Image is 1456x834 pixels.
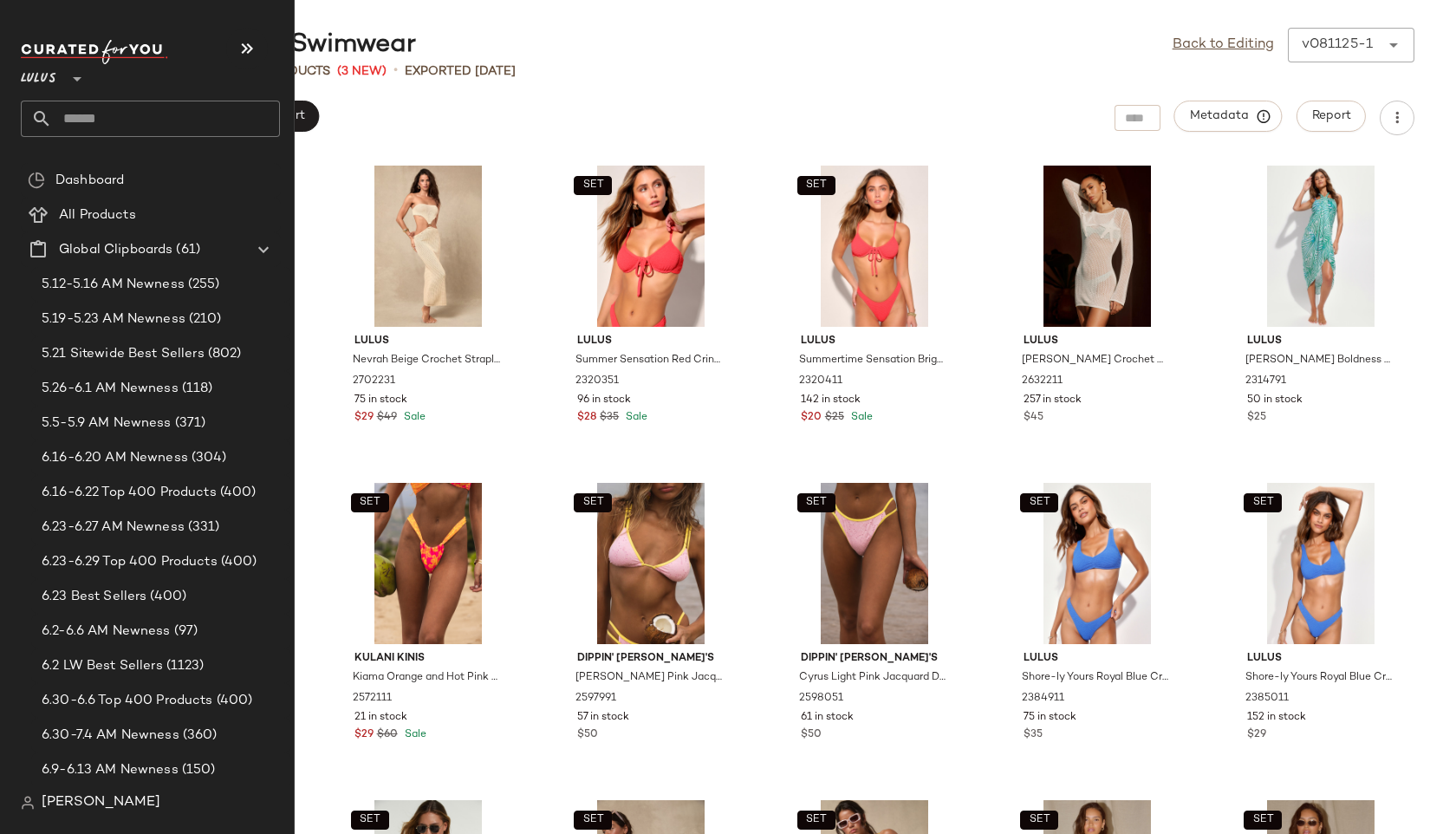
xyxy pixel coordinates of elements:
span: SET [1251,497,1273,509]
span: 6.2 LW Best Sellers [42,656,163,676]
span: $29 [1247,727,1266,743]
span: (1123) [163,656,205,676]
span: (210) [185,309,222,329]
span: SET [805,497,827,509]
span: SET [805,179,827,192]
span: 6.16-6.22 Top 400 Products [42,483,217,503]
span: (61) [172,240,200,260]
span: SET [1029,814,1050,826]
img: 11268221_2320411.jpg [787,166,962,327]
span: (400) [146,587,186,607]
span: (150) [179,760,216,780]
span: Lulus [1247,334,1394,349]
span: 2598051 [799,691,843,707]
span: Shore-ly Yours Royal Blue Crinkle Bralette Bikini Top [1022,670,1169,686]
span: Cyrus Light Pink Jacquard Double Strap Bikini Bottoms [799,670,946,686]
button: Report [1297,101,1366,132]
button: Metadata [1174,101,1283,132]
span: (360) [179,726,218,746]
span: 57 in stock [577,710,629,726]
span: 2384911 [1022,691,1064,707]
a: Back to Editing [1173,35,1274,55]
span: 142 in stock [801,393,861,408]
span: Kulani Kinis [354,651,502,667]
span: Lulus [801,334,948,349]
span: 75 in stock [1024,710,1076,726]
span: 152 in stock [1247,710,1306,726]
span: $60 [377,727,398,743]
img: 12565741_2632211.jpg [1010,166,1185,327]
span: Report [1311,109,1351,123]
span: SET [1029,497,1050,509]
span: (802) [205,344,242,364]
span: Lulus [577,334,725,349]
span: (3 New) [337,62,387,81]
img: 12671121_2598051.jpg [787,483,962,644]
span: Lulus [1024,334,1171,349]
span: 6.23-6.27 AM Newness [42,518,185,538]
span: (331) [185,518,220,538]
span: SET [582,497,604,509]
span: Shore-ly Yours Royal Blue Crinkle High-Cut Bikini Bottoms [1245,670,1393,686]
span: 2385011 [1245,691,1289,707]
span: 2320411 [799,374,842,389]
span: $45 [1024,410,1043,426]
span: 5.12-5.16 AM Newness [42,275,185,295]
span: Nevrah Beige Crochet Strapless O-Ring Swim Cover-Up Dress [353,353,500,368]
p: Exported [DATE] [405,62,516,81]
button: SET [351,811,389,830]
span: 5.5-5.9 AM Newness [42,414,172,433]
button: SET [1020,811,1058,830]
button: SET [1020,493,1058,512]
span: Summertime Sensation Bright Red Crinkle High Cut Bikini Bottoms [799,353,946,368]
span: $29 [354,727,374,743]
span: 257 in stock [1024,393,1082,408]
span: $25 [1247,410,1266,426]
span: [PERSON_NAME] Pink Jacquard Triangle Bikini Top [575,670,723,686]
span: 21 in stock [354,710,407,726]
span: 2572111 [353,691,392,707]
span: Sale [400,412,426,423]
span: 2314791 [1245,374,1286,389]
button: SET [574,493,612,512]
span: (400) [218,552,257,572]
span: Kiama Orange and Hot Pink Floral Cheeky Bikini Bottoms [353,670,500,686]
span: 50 in stock [1247,393,1303,408]
span: 5.26-6.1 AM Newness [42,379,179,399]
img: svg%3e [28,172,45,189]
span: All Products [59,205,136,225]
span: 2597991 [575,691,616,707]
span: $50 [577,727,598,743]
span: $35 [600,410,619,426]
span: 2702231 [353,374,395,389]
span: $25 [825,410,844,426]
span: Sale [401,729,426,740]
button: SET [574,811,612,830]
span: Lulus [354,334,502,349]
button: SET [797,176,835,195]
img: 12670981_2597991.jpg [563,483,738,644]
button: SET [797,811,835,830]
img: 11334381_2384911.jpg [1010,483,1185,644]
span: (255) [185,275,220,295]
span: Dippin' [PERSON_NAME]'s [801,651,948,667]
span: $20 [801,410,822,426]
span: SET [1251,814,1273,826]
span: 5.19-5.23 AM Newness [42,309,185,329]
span: 6.16-6.20 AM Newness [42,448,188,468]
span: 2320351 [575,374,619,389]
span: (400) [213,691,253,711]
span: [PERSON_NAME] [42,792,160,813]
button: SET [1244,811,1282,830]
span: (97) [171,622,198,642]
span: [PERSON_NAME] Crochet Starfish Long Sleeve Swim Cover-Up [1022,353,1169,368]
span: $28 [577,410,596,426]
img: 11339201_2314791.jpg [1233,166,1408,327]
span: Summer Sensation Red Crinkle Underwire Tie-Front Bikini Top [575,353,723,368]
span: 61 in stock [801,710,854,726]
img: svg%3e [21,796,35,810]
span: Dippin' [PERSON_NAME]'s [577,651,725,667]
img: cfy_white_logo.C9jOOHJF.svg [21,40,168,64]
span: Sale [622,412,647,423]
span: 6.2-6.6 AM Newness [42,622,171,642]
